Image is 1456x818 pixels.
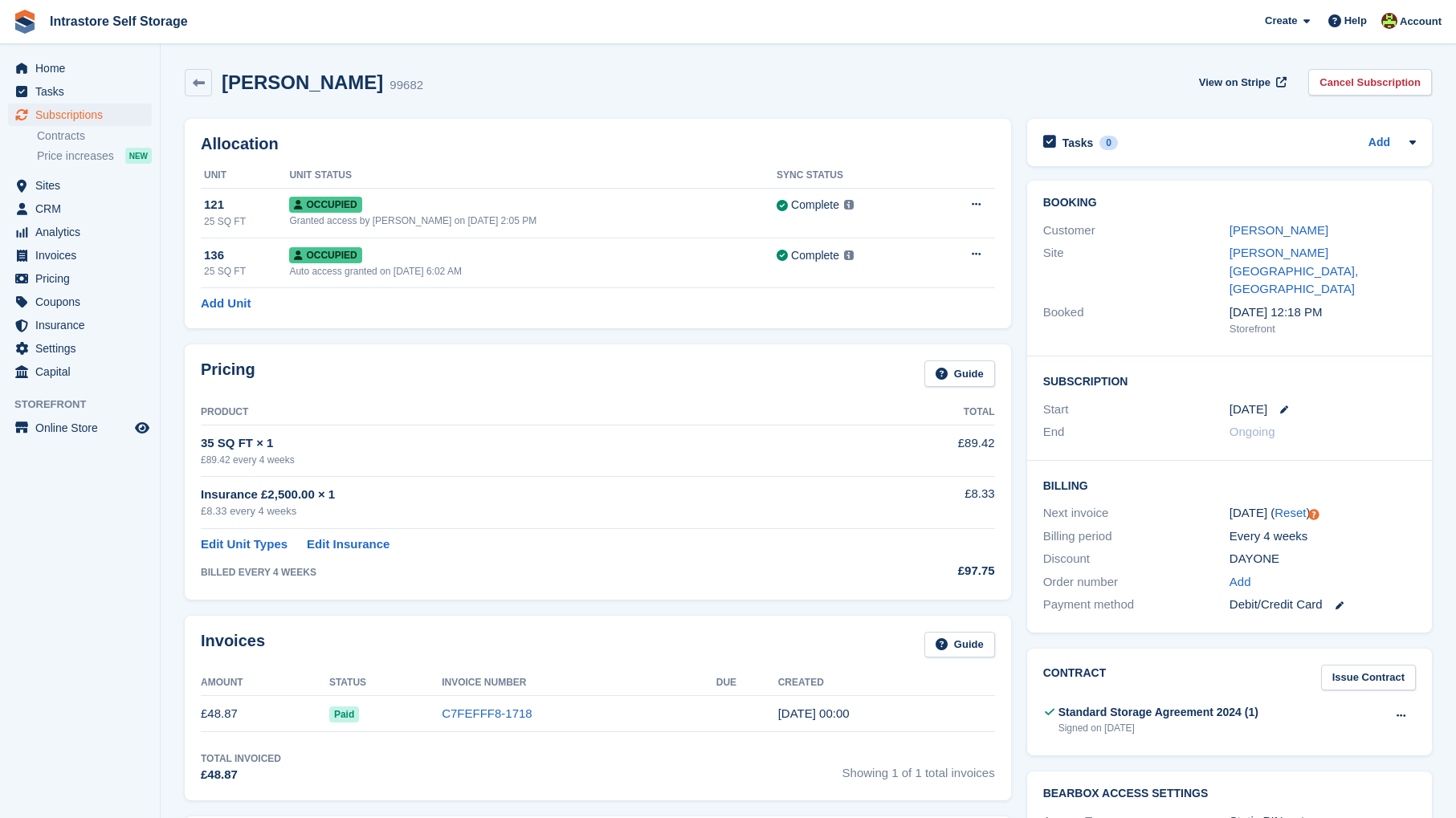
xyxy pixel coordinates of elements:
a: Edit Unit Types [201,535,288,554]
div: Total Invoiced [201,751,281,766]
div: Payment method [1043,596,1230,614]
a: menu [8,80,152,103]
span: Showing 1 of 1 total invoices [842,751,995,784]
a: C7FEFFF8-1718 [442,706,532,720]
div: BILLED EVERY 4 WEEKS [201,565,865,580]
a: menu [8,244,152,267]
a: Add Unit [201,295,251,313]
span: Account [1400,14,1442,30]
div: DAYONE [1230,550,1416,568]
a: menu [8,104,152,126]
div: Insurance £2,500.00 × 1 [201,486,865,504]
img: icon-info-grey-7440780725fd019a000dd9b08b2336e03edf1995a4989e88bcd33f0948082b44.svg [844,200,854,210]
div: Complete [791,247,839,264]
span: Online Store [35,417,132,439]
h2: Subscription [1043,372,1416,389]
h2: Tasks [1062,136,1094,150]
a: menu [8,221,152,243]
span: Storefront [14,397,160,413]
div: Auto access granted on [DATE] 6:02 AM [289,264,777,279]
a: Issue Contract [1321,665,1416,691]
a: menu [8,197,152,220]
div: Start [1043,401,1230,419]
a: menu [8,291,152,313]
img: stora-icon-8386f47178a22dfd0bd8f6a31ec36ba5ce8667c1dd55bd0f319d3a0aa187defe.svg [13,10,37,34]
div: Order number [1043,573,1230,592]
th: Unit Status [289,163,777,189]
span: Ongoing [1230,425,1275,438]
td: £89.42 [865,425,994,476]
span: Pricing [35,267,132,290]
div: Site [1043,244,1230,299]
div: Every 4 weeks [1230,527,1416,546]
th: Created [778,670,995,696]
div: £89.42 every 4 weeks [201,453,865,467]
a: menu [8,267,152,290]
td: £8.33 [865,476,994,528]
img: icon-info-grey-7440780725fd019a000dd9b08b2336e03edf1995a4989e88bcd33f0948082b44.svg [844,250,854,260]
div: Booked [1043,303,1230,337]
span: Help [1344,13,1367,29]
th: Sync Status [777,163,928,189]
a: menu [8,314,152,336]
span: Invoices [35,244,132,267]
img: Emily Clark [1381,13,1397,29]
a: View on Stripe [1193,69,1290,96]
h2: Invoices [201,632,265,658]
a: menu [8,360,152,383]
div: NEW [125,148,152,164]
h2: Booking [1043,197,1416,210]
a: Add [1230,573,1251,592]
span: Paid [329,706,359,722]
a: Guide [924,632,995,658]
a: Guide [924,360,995,387]
a: Price increases NEW [37,147,152,165]
div: Granted access by [PERSON_NAME] on [DATE] 2:05 PM [289,214,777,228]
a: Contracts [37,128,152,144]
a: Intrastore Self Storage [43,8,194,35]
div: Discount [1043,550,1230,568]
div: 121 [204,196,289,214]
span: View on Stripe [1199,75,1270,91]
div: 136 [204,246,289,265]
h2: Pricing [201,360,255,387]
span: Insurance [35,314,132,336]
div: Signed on [DATE] [1058,721,1258,735]
a: Cancel Subscription [1308,69,1432,96]
div: [DATE] 12:18 PM [1230,303,1416,322]
h2: Contract [1043,665,1107,691]
div: 25 SQ FT [204,214,289,229]
span: Create [1265,13,1297,29]
th: Unit [201,163,289,189]
th: Product [201,400,865,425]
time: 2025-08-07 23:00:00 UTC [1230,401,1267,419]
div: Customer [1043,222,1230,240]
a: menu [8,57,152,79]
div: Debit/Credit Card [1230,596,1416,614]
span: Home [35,57,132,79]
div: Complete [791,197,839,214]
div: Tooltip anchor [1307,507,1321,522]
a: [PERSON_NAME][GEOGRAPHIC_DATA], [GEOGRAPHIC_DATA] [1230,246,1358,295]
div: 25 SQ FT [204,264,289,279]
div: £8.33 every 4 weeks [201,503,865,519]
a: Reset [1275,506,1306,519]
div: 35 SQ FT × 1 [201,434,865,453]
th: Total [865,400,994,425]
a: Add [1368,134,1390,153]
a: menu [8,417,152,439]
a: menu [8,337,152,360]
div: £97.75 [865,562,994,580]
th: Status [329,670,442,696]
span: Sites [35,174,132,197]
div: Next invoice [1043,504,1230,523]
span: Tasks [35,80,132,103]
span: Analytics [35,221,132,243]
span: Coupons [35,291,132,313]
th: Amount [201,670,329,696]
span: Capital [35,360,132,383]
div: Standard Storage Agreement 2024 (1) [1058,704,1258,721]
div: End [1043,423,1230,442]
div: Billing period [1043,527,1230,546]
h2: BearBox Access Settings [1043,787,1416,800]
